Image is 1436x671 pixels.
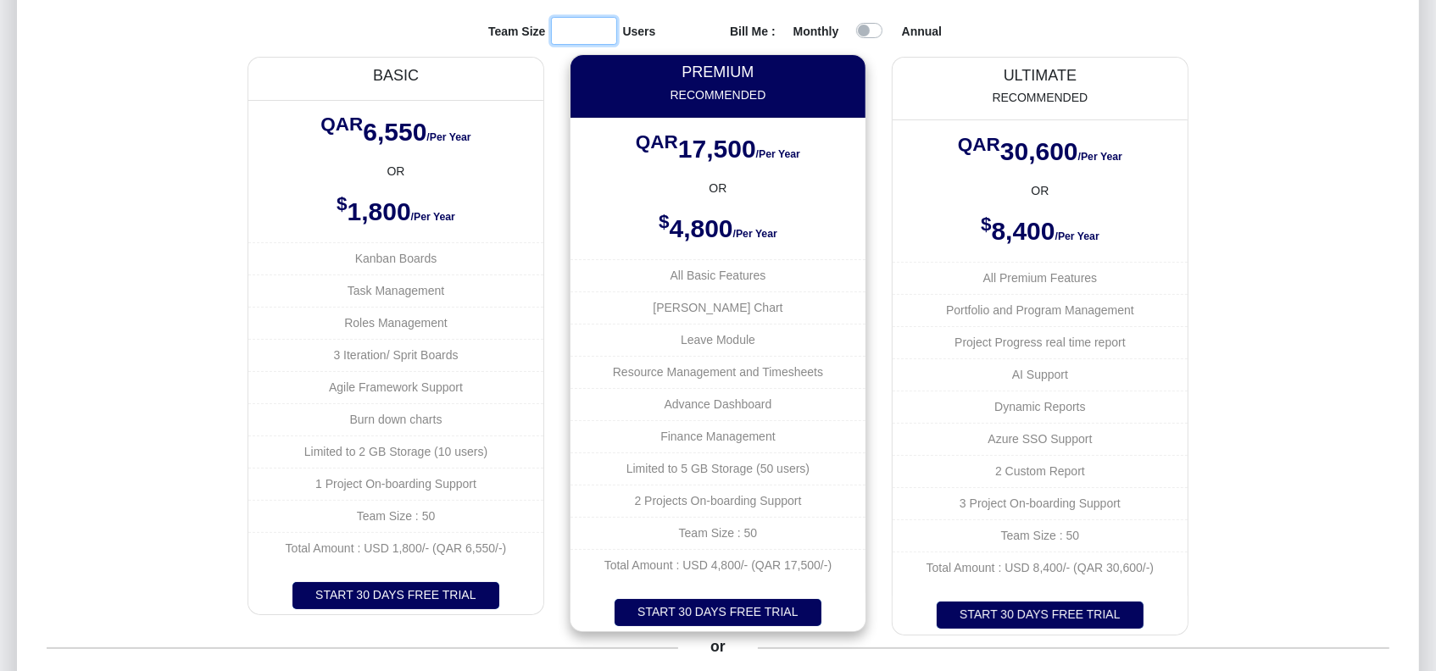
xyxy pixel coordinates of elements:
h3: PREMIUM [585,64,850,82]
li: Team Size : 50 [248,500,543,532]
li: 2 Custom Report [893,455,1188,487]
span: 6,550 [363,118,426,146]
li: Agile Framework Support [248,371,543,403]
sup: QAR [958,134,1000,155]
span: 4,800 [670,214,733,242]
span: 17,500 [678,135,756,163]
li: Dynamic Reports [893,391,1188,423]
span: /Per Year [1078,151,1122,163]
li: [PERSON_NAME] Chart [571,291,865,324]
center: OR [893,182,1188,200]
li: Total Amount : USD 4,800/- (QAR 17,500/-) [571,549,865,581]
center: OR [248,163,543,180]
h3: BASIC [264,67,529,86]
strong: Users [623,23,656,46]
h3: ULTIMATE [907,67,1172,86]
li: 3 Iteration/ Sprit Boards [248,339,543,371]
li: Resource Management and Timesheets [571,356,865,388]
span: 8,400 [992,217,1055,245]
sup: $ [337,193,348,214]
li: Limited to 5 GB Storage (50 users) [571,452,865,485]
button: START 30 DAYS FREE TRIAL [292,582,499,609]
li: Leave Module [571,324,865,356]
li: All Basic Features [571,259,865,291]
li: Azure SSO Support [893,423,1188,455]
span: /Per Year [756,148,800,160]
li: Project Progress real time report [893,326,1188,358]
sup: $ [981,213,992,235]
button: START 30 DAYS FREE TRIAL [937,602,1144,629]
strong: Bill Me : [730,25,776,38]
li: Burn down charts [248,403,543,435]
li: All Premium Features [893,262,1188,294]
li: Kanban Boards [248,242,543,274]
strong: Monthly [793,25,839,38]
sup: $ [659,211,670,232]
li: Total Amount : USD 8,400/- (QAR 30,600/-) [893,552,1188,584]
li: Advance Dashboard [571,388,865,420]
li: 2 Projects On-boarding Support [571,485,865,517]
span: 30,600 [1000,137,1078,165]
sup: QAR [636,131,678,152]
strong: Team Size [488,23,545,46]
li: Roles Management [248,307,543,339]
li: Task Management [248,274,543,307]
span: 1,800 [348,197,411,225]
span: /Per Year [733,228,777,240]
li: Team Size : 50 [571,517,865,549]
button: START 30 DAYS FREE TRIAL [615,599,821,626]
li: AI Support [893,358,1188,391]
li: Finance Management [571,420,865,452]
li: 1 Project On-boarding Support [248,468,543,500]
h6: Recommended [585,88,850,103]
center: OR [571,180,865,197]
span: /Per Year [426,131,470,143]
strong: Annual [902,25,942,38]
span: /Per Year [411,211,455,223]
sup: QAR [320,114,363,135]
li: Total Amount : USD 1,800/- (QAR 6,550/-) [248,532,543,564]
li: Portfolio and Program Management [893,294,1188,326]
h6: Recommended [907,91,1172,105]
h5: or [708,635,729,659]
span: /Per Year [1055,230,1099,242]
li: Limited to 2 GB Storage (10 users) [248,435,543,468]
li: 3 Project On-boarding Support [893,487,1188,519]
li: Team Size : 50 [893,519,1188,552]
